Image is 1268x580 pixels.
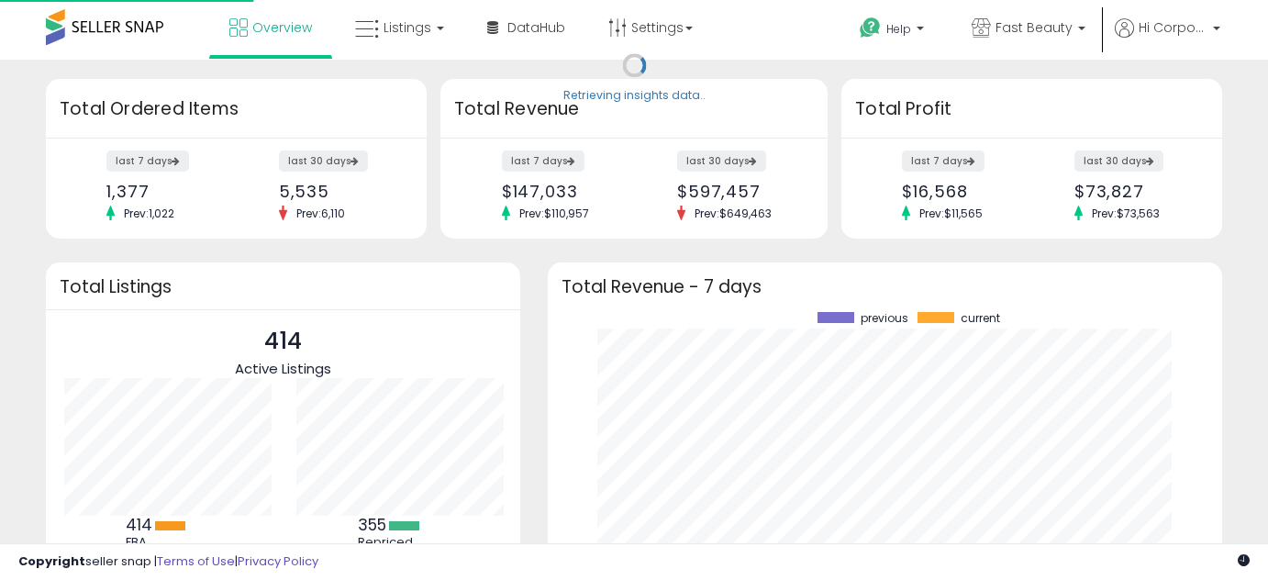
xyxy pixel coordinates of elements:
[562,280,1208,294] h3: Total Revenue - 7 days
[961,312,1000,325] span: current
[126,514,152,536] b: 414
[677,151,766,172] label: last 30 days
[1074,151,1163,172] label: last 30 days
[995,18,1073,37] span: Fast Beauty
[910,206,992,221] span: Prev: $11,565
[126,535,208,550] div: FBA
[502,151,584,172] label: last 7 days
[157,552,235,570] a: Terms of Use
[235,324,331,359] p: 414
[238,552,318,570] a: Privacy Policy
[358,535,440,550] div: Repriced
[454,96,814,122] h3: Total Revenue
[115,206,184,221] span: Prev: 1,022
[685,206,781,221] span: Prev: $649,463
[279,151,368,172] label: last 30 days
[1115,18,1220,60] a: Hi Corporate
[677,182,795,201] div: $597,457
[358,514,386,536] b: 355
[235,359,331,378] span: Active Listings
[1139,18,1207,37] span: Hi Corporate
[563,88,706,105] div: Retrieving insights data..
[861,312,908,325] span: previous
[106,182,222,201] div: 1,377
[18,552,85,570] strong: Copyright
[1083,206,1169,221] span: Prev: $73,563
[855,96,1208,122] h3: Total Profit
[1074,182,1190,201] div: $73,827
[287,206,354,221] span: Prev: 6,110
[384,18,431,37] span: Listings
[60,96,413,122] h3: Total Ordered Items
[859,17,882,39] i: Get Help
[18,553,318,571] div: seller snap | |
[845,3,942,60] a: Help
[902,182,1018,201] div: $16,568
[279,182,395,201] div: 5,535
[902,151,984,172] label: last 7 days
[252,18,312,37] span: Overview
[60,280,506,294] h3: Total Listings
[502,182,620,201] div: $147,033
[886,21,911,37] span: Help
[106,151,189,172] label: last 7 days
[510,206,598,221] span: Prev: $110,957
[507,18,565,37] span: DataHub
